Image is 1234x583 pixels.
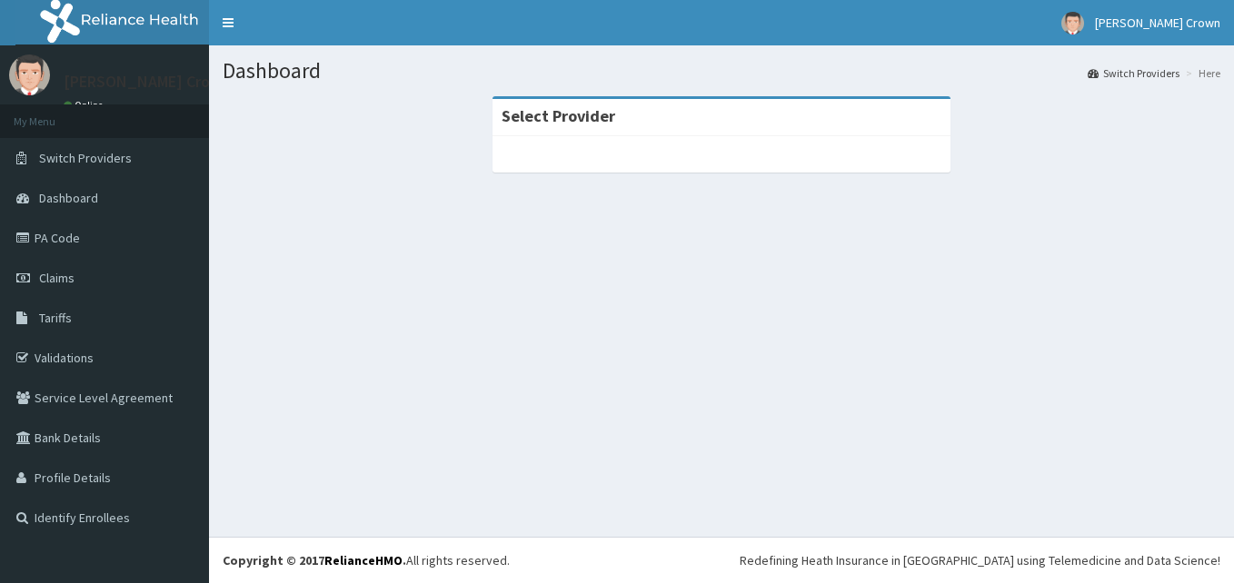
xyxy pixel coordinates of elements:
span: Claims [39,270,75,286]
a: Online [64,99,107,112]
img: User Image [9,54,50,95]
strong: Copyright © 2017 . [223,552,406,568]
p: [PERSON_NAME] Crown [64,74,231,90]
a: RelianceHMO [324,552,403,568]
strong: Select Provider [502,105,615,126]
h1: Dashboard [223,59,1220,83]
span: [PERSON_NAME] Crown [1095,15,1220,31]
span: Switch Providers [39,150,132,166]
div: Redefining Heath Insurance in [GEOGRAPHIC_DATA] using Telemedicine and Data Science! [740,551,1220,569]
footer: All rights reserved. [209,537,1234,583]
li: Here [1181,65,1220,81]
img: User Image [1061,12,1084,35]
a: Switch Providers [1088,65,1179,81]
span: Tariffs [39,310,72,326]
span: Dashboard [39,190,98,206]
